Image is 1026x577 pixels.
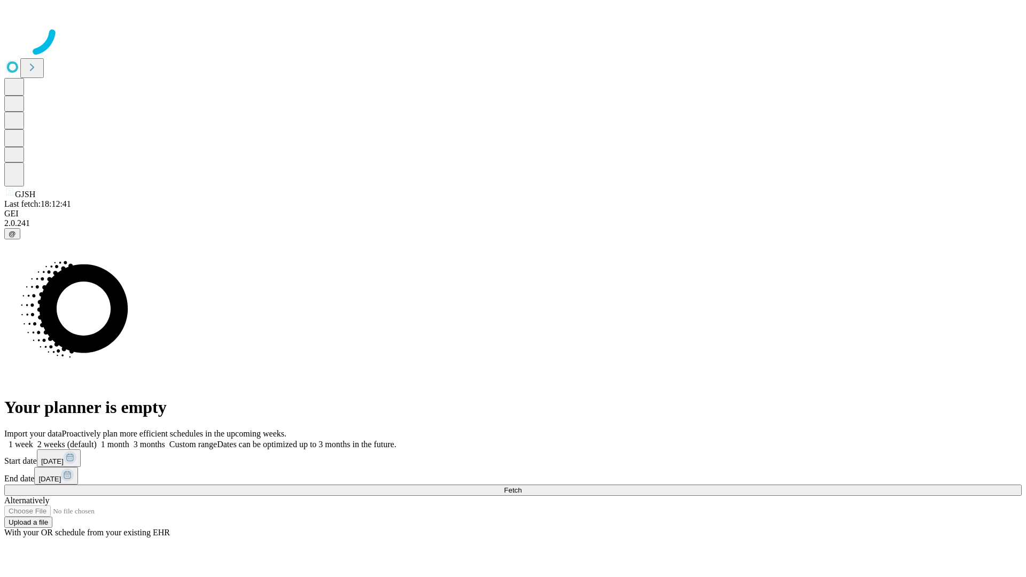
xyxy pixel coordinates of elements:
[4,517,52,528] button: Upload a file
[15,190,35,199] span: GJSH
[4,199,71,208] span: Last fetch: 18:12:41
[4,449,1022,467] div: Start date
[169,440,217,449] span: Custom range
[4,228,20,239] button: @
[37,440,97,449] span: 2 weeks (default)
[34,467,78,485] button: [DATE]
[38,475,61,483] span: [DATE]
[4,496,49,505] span: Alternatively
[4,219,1022,228] div: 2.0.241
[37,449,81,467] button: [DATE]
[134,440,165,449] span: 3 months
[4,209,1022,219] div: GEI
[4,485,1022,496] button: Fetch
[9,440,33,449] span: 1 week
[4,397,1022,417] h1: Your planner is empty
[217,440,396,449] span: Dates can be optimized up to 3 months in the future.
[4,429,62,438] span: Import your data
[41,457,64,465] span: [DATE]
[9,230,16,238] span: @
[62,429,286,438] span: Proactively plan more efficient schedules in the upcoming weeks.
[101,440,129,449] span: 1 month
[504,486,522,494] span: Fetch
[4,528,170,537] span: With your OR schedule from your existing EHR
[4,467,1022,485] div: End date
